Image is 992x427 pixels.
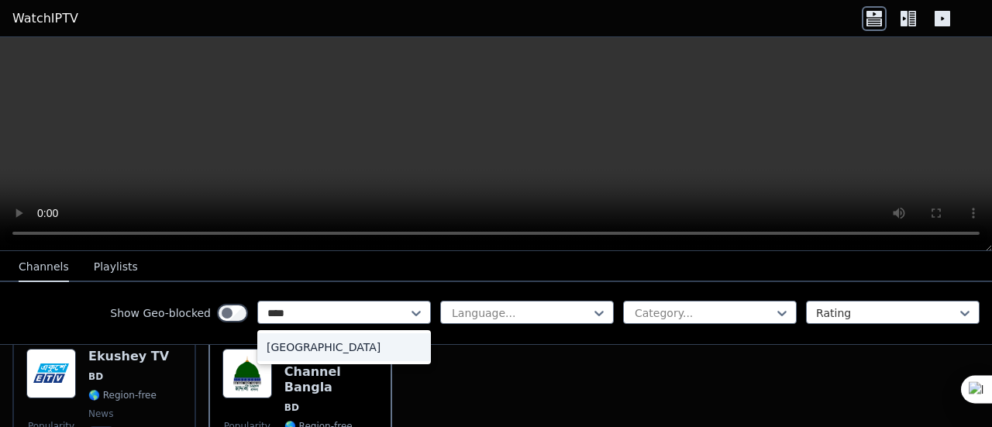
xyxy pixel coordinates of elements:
[257,333,431,361] div: [GEOGRAPHIC_DATA]
[88,370,103,383] span: BD
[110,305,211,321] label: Show Geo-blocked
[94,253,138,282] button: Playlists
[284,349,378,395] h6: Madani Channel Bangla
[19,253,69,282] button: Channels
[26,349,76,398] img: Ekushey TV
[88,389,157,401] span: 🌎 Region-free
[88,408,113,420] span: news
[88,349,169,364] h6: Ekushey TV
[12,9,78,28] a: WatchIPTV
[222,349,272,398] img: Madani Channel Bangla
[284,401,299,414] span: BD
